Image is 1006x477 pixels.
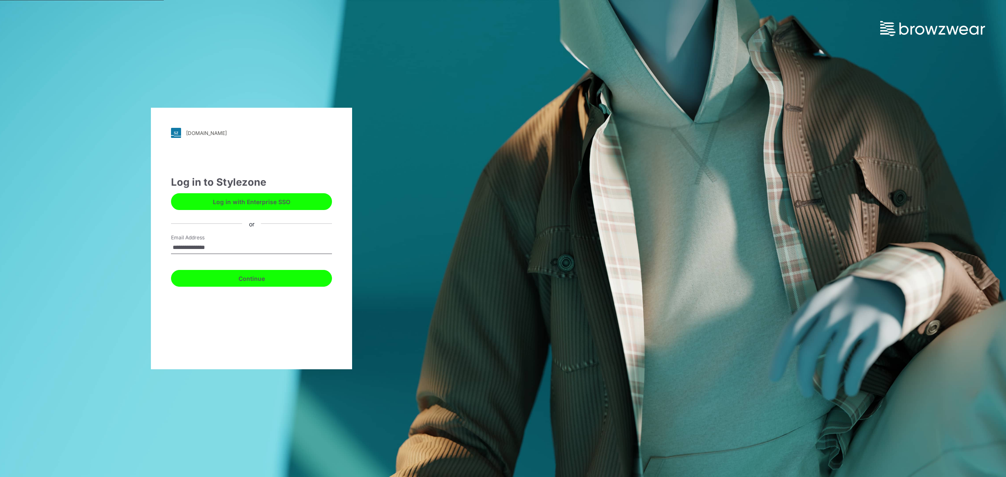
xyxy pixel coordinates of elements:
label: Email Address [171,234,230,241]
div: [DOMAIN_NAME] [186,130,227,136]
button: Log in with Enterprise SSO [171,193,332,210]
div: or [242,219,261,228]
img: browzwear-logo.73288ffb.svg [880,21,985,36]
img: svg+xml;base64,PHN2ZyB3aWR0aD0iMjgiIGhlaWdodD0iMjgiIHZpZXdCb3g9IjAgMCAyOCAyOCIgZmlsbD0ibm9uZSIgeG... [171,128,181,138]
div: Log in to Stylezone [171,175,332,190]
a: [DOMAIN_NAME] [171,128,332,138]
button: Continue [171,270,332,287]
